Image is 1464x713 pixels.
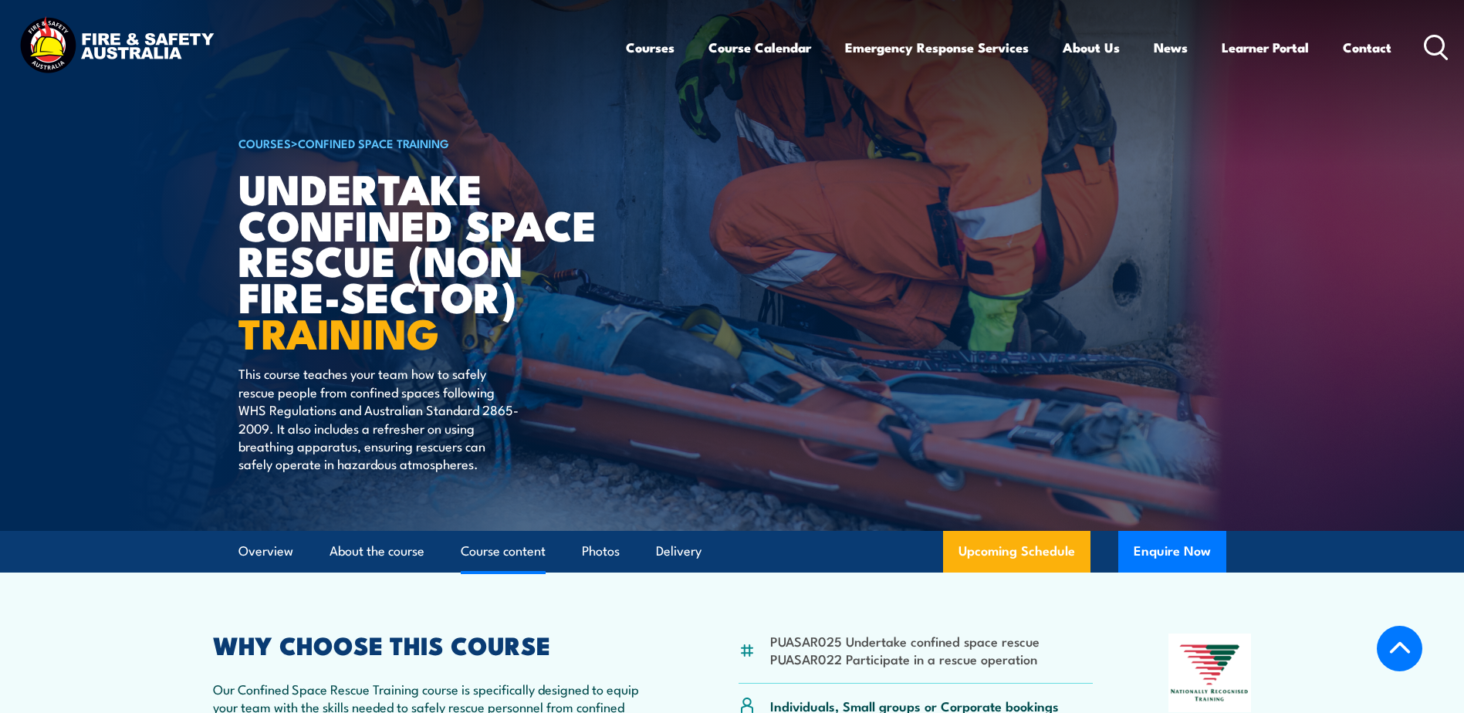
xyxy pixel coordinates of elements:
[238,133,620,152] h6: >
[770,650,1040,667] li: PUASAR022 Participate in a rescue operation
[1154,27,1188,68] a: News
[298,134,449,151] a: Confined Space Training
[845,27,1029,68] a: Emergency Response Services
[656,531,702,572] a: Delivery
[582,531,620,572] a: Photos
[1118,531,1226,573] button: Enquire Now
[238,531,293,572] a: Overview
[238,134,291,151] a: COURSES
[708,27,811,68] a: Course Calendar
[943,531,1090,573] a: Upcoming Schedule
[1063,27,1120,68] a: About Us
[330,531,424,572] a: About the course
[238,364,520,472] p: This course teaches your team how to safely rescue people from confined spaces following WHS Regu...
[238,299,439,363] strong: TRAINING
[238,170,620,350] h1: Undertake Confined Space Rescue (non Fire-Sector)
[626,27,675,68] a: Courses
[770,632,1040,650] li: PUASAR025 Undertake confined space rescue
[213,634,664,655] h2: WHY CHOOSE THIS COURSE
[1343,27,1391,68] a: Contact
[1222,27,1309,68] a: Learner Portal
[461,531,546,572] a: Course content
[1168,634,1252,712] img: Nationally Recognised Training logo.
